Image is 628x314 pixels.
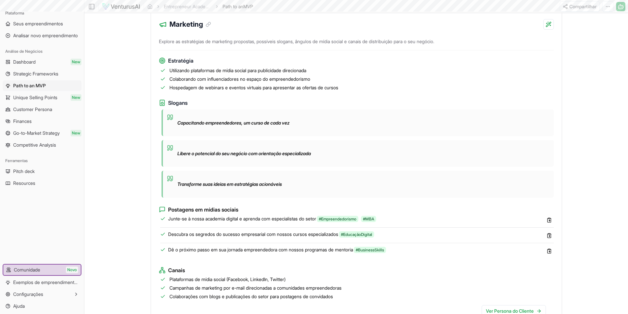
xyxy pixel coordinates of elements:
font: Colaborações com blogs e publicações do setor para postagens de convidados [169,294,333,299]
font: Analisar novo empreendimento [13,33,78,38]
font: Marketing [169,20,203,28]
font: Plataformas de mídia social (Facebook, LinkedIn, Twitter) [169,276,285,282]
a: Path to an MVP [3,80,81,91]
a: DashboardNew [3,57,81,67]
font: Novo [67,267,77,272]
a: Resources [3,178,81,188]
a: Unique Selling PointsNew [3,92,81,103]
span: Pitch deck [13,168,35,175]
font: #EducaçãoDigital [341,232,372,237]
span: Go-to-Market Strategy [13,130,60,136]
font: Capacitando empreendedores, um curso de cada vez [177,120,289,126]
a: Seus empreendimentos [3,18,81,29]
span: Dashboard [13,59,36,65]
button: Configurações [3,289,81,300]
span: Customer Persona [13,106,52,113]
a: Pitch deck [3,166,81,177]
span: New [71,59,81,65]
font: Ver Persona do Cliente [486,308,534,314]
font: Análise de Negócios [5,49,43,54]
font: Junte-se à nossa academia digital e aprenda com especialistas do setor [168,216,316,221]
a: Competitive Analysis [3,140,81,150]
span: Unique Selling Points [13,94,57,101]
font: Seus empreendimentos [13,21,63,26]
a: Ajuda [3,301,81,311]
font: Configurações [13,291,43,297]
span: New [71,130,81,136]
font: Ferramentas [5,158,28,163]
span: New [71,94,81,101]
font: Slogans [168,100,188,106]
span: Finances [13,118,32,125]
font: #MBA [363,216,374,221]
font: Utilizando plataformas de mídia social para publicidade direcionada [169,68,306,73]
span: Strategic Frameworks [13,71,58,77]
a: Finances [3,116,81,127]
font: Ajuda [13,303,25,309]
font: Canais [168,267,185,273]
font: #BusinessSkills [356,247,384,252]
span: Competitive Analysis [13,142,56,148]
font: Descubra os segredos do sucesso empresarial com nossos cursos especializados [168,231,338,237]
a: Customer Persona [3,104,81,115]
font: Colaborando com influenciadores no espaço do empreendedorismo [169,76,310,82]
font: Campanhas de marketing por e-mail direcionadas a comunidades empreendedoras [169,285,342,291]
a: Strategic Frameworks [3,69,81,79]
font: Estratégia [168,57,194,64]
font: Libere o potencial do seu negócio com orientação especializada [177,151,311,156]
a: Exemplos de empreendimentos [3,277,81,288]
font: Comunidade [14,267,40,272]
span: Path to an MVP [13,82,46,89]
font: Plataforma [5,11,24,15]
font: Exemplos de empreendimentos [13,279,79,285]
font: Dê o próximo passo em sua jornada empreendedora com nossos programas de mentoria [168,247,353,252]
font: Transforme suas ideias em estratégias acionáveis [177,181,282,187]
font: Postagens em mídias sociais [168,206,238,213]
font: Hospedagem de webinars e eventos virtuais para apresentar as ofertas de cursos [169,85,338,90]
font: Explore as estratégias de marketing propostas, possíveis slogans, ângulos de mídia social e canai... [159,39,434,44]
a: Go-to-Market StrategyNew [3,128,81,138]
font: #Empreendedorismo [319,216,356,221]
a: Analisar novo empreendimento [3,30,81,41]
span: Resources [13,180,35,186]
a: ComunidadeNovo [3,265,81,275]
